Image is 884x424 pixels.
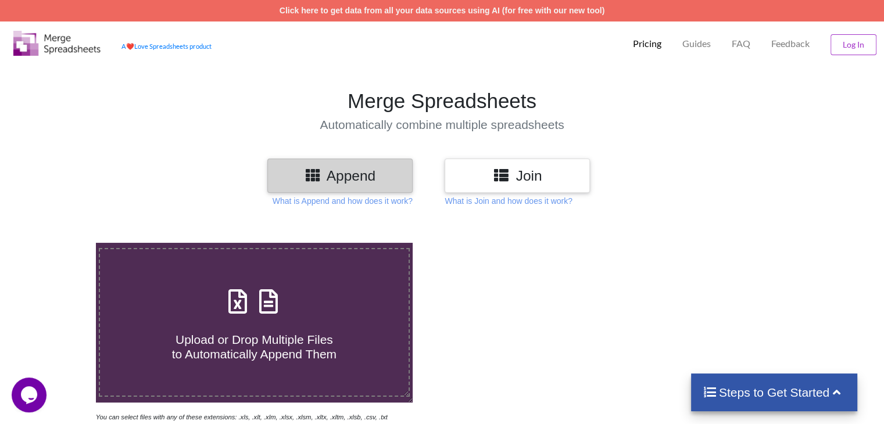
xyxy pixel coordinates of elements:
[771,39,810,48] span: Feedback
[453,167,581,184] h3: Join
[831,34,876,55] button: Log In
[732,38,750,50] p: FAQ
[280,6,605,15] a: Click here to get data from all your data sources using AI (for free with our new tool)
[445,195,572,207] p: What is Join and how does it work?
[273,195,413,207] p: What is Append and how does it work?
[703,385,846,400] h4: Steps to Get Started
[121,42,212,50] a: AheartLove Spreadsheets product
[276,167,404,184] h3: Append
[172,333,337,361] span: Upload or Drop Multiple Files to Automatically Append Them
[13,31,101,56] img: Logo.png
[12,378,49,412] iframe: chat widget
[126,42,134,50] span: heart
[96,414,388,421] i: You can select files with any of these extensions: .xls, .xlt, .xlm, .xlsx, .xlsm, .xltx, .xltm, ...
[633,38,661,50] p: Pricing
[682,38,711,50] p: Guides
